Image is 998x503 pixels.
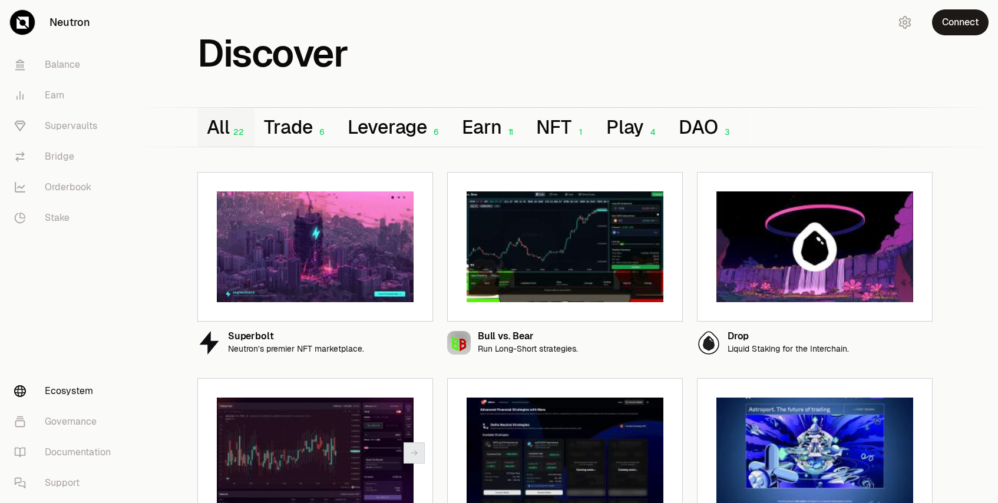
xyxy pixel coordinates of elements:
img: Drop preview image [716,191,913,302]
button: Play [597,108,669,147]
p: Neutron’s premier NFT marketplace. [228,344,364,354]
a: Orderbook [5,172,127,203]
a: Stake [5,203,127,233]
img: Superbolt preview image [217,191,414,302]
button: Earn [452,108,527,147]
a: Governance [5,406,127,437]
p: Liquid Staking for the Interchain. [728,344,849,354]
div: 6 [313,127,329,137]
button: All [197,108,255,147]
a: Documentation [5,437,127,468]
div: 1 [571,127,587,137]
button: Connect [932,9,989,35]
button: NFT [527,108,596,147]
h1: Discover [197,38,348,70]
img: Bull vs. Bear preview image [467,191,663,302]
div: 22 [229,127,245,137]
button: DAO [669,108,743,147]
a: Support [5,468,127,498]
button: Leverage [338,108,453,147]
a: Balance [5,49,127,80]
a: Bridge [5,141,127,172]
div: 11 [501,127,517,137]
div: 3 [718,127,734,137]
div: Bull vs. Bear [478,332,578,342]
p: Run Long-Short strategies. [478,344,578,354]
a: Ecosystem [5,376,127,406]
div: Superbolt [228,332,364,342]
button: Trade [255,108,338,147]
div: 4 [644,127,660,137]
div: Drop [728,332,849,342]
a: Supervaults [5,111,127,141]
a: Earn [5,80,127,111]
div: 6 [427,127,443,137]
